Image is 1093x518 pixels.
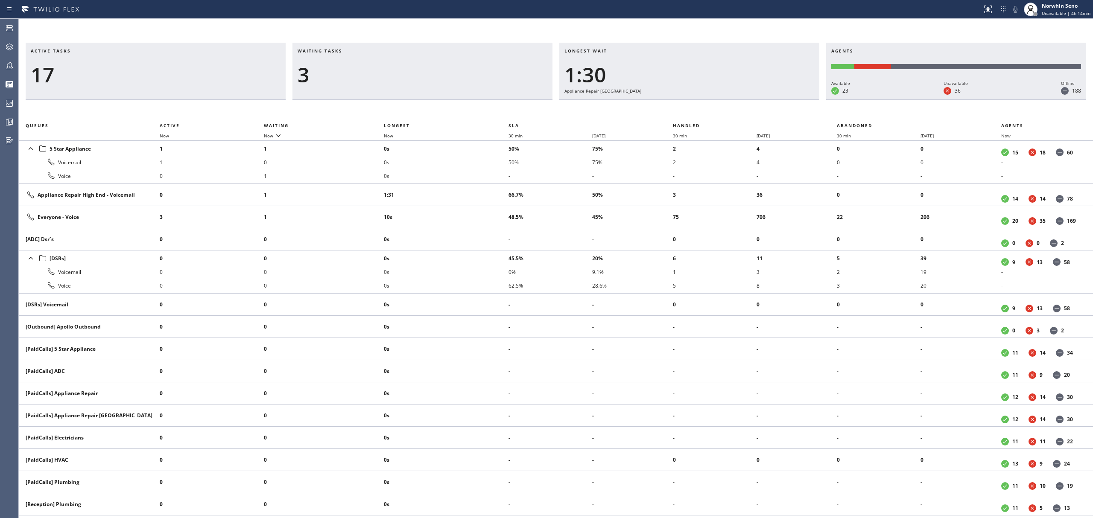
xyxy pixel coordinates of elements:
[831,48,853,54] span: Agents
[1056,148,1064,156] dt: Offline
[673,188,757,202] li: 3
[757,210,837,224] li: 706
[384,251,509,265] li: 0s
[160,475,264,489] li: 0
[1037,239,1040,247] dd: 0
[1012,393,1018,401] dd: 12
[160,387,264,400] li: 0
[1056,438,1064,445] dt: Offline
[26,301,153,308] div: [DSRs] Voicemail
[1012,239,1015,247] dd: 0
[1001,148,1009,156] dt: Available
[564,87,814,95] div: Appliance Repair [GEOGRAPHIC_DATA]
[757,342,837,356] li: -
[1001,265,1083,279] li: -
[1042,10,1090,16] span: Unavailable | 4h 14min
[921,409,1001,422] li: -
[1040,349,1046,356] dd: 14
[592,265,673,279] li: 9.1%
[264,233,384,246] li: 0
[1040,416,1046,423] dd: 14
[384,387,509,400] li: 0s
[592,233,673,246] li: -
[509,188,592,202] li: 66.7%
[592,133,605,139] span: [DATE]
[1026,327,1033,335] dt: Unavailable
[921,453,1001,467] li: 0
[921,155,1001,169] li: 0
[1056,416,1064,423] dt: Offline
[1067,438,1073,445] dd: 22
[160,122,180,128] span: Active
[757,453,837,467] li: 0
[757,233,837,246] li: 0
[837,279,921,292] li: 3
[592,155,673,169] li: 75%
[160,279,264,292] li: 0
[31,48,71,54] span: Active tasks
[921,142,1001,155] li: 0
[1012,349,1018,356] dd: 11
[509,133,523,139] span: 30 min
[1029,148,1036,156] dt: Unavailable
[26,390,153,397] div: [PaidCalls] Appliance Repair
[264,387,384,400] li: 0
[160,251,264,265] li: 0
[757,431,837,445] li: -
[1056,195,1064,203] dt: Offline
[757,142,837,155] li: 4
[26,212,153,222] div: Everyone - Voice
[1012,217,1018,224] dd: 20
[837,431,921,445] li: -
[837,342,921,356] li: -
[1012,149,1018,156] dd: 15
[1040,195,1046,202] dd: 14
[673,364,757,378] li: -
[1001,460,1009,468] dt: Available
[264,133,273,139] span: Now
[921,188,1001,202] li: 0
[26,323,153,330] div: [Outbound] Apollo Outbound
[1040,438,1046,445] dd: 11
[1061,79,1081,87] div: Offline
[1037,259,1043,266] dd: 13
[1029,195,1036,203] dt: Unavailable
[509,251,592,265] li: 45.5%
[26,434,153,441] div: [PaidCalls] Electricians
[1061,239,1064,247] dd: 2
[384,431,509,445] li: 0s
[1053,258,1061,266] dt: Offline
[673,142,757,155] li: 2
[160,188,264,202] li: 0
[384,342,509,356] li: 0s
[1064,460,1070,467] dd: 24
[837,210,921,224] li: 22
[1001,393,1009,401] dt: Available
[1056,393,1064,401] dt: Offline
[1001,438,1009,445] dt: Available
[955,87,961,94] dd: 36
[757,279,837,292] li: 8
[1050,327,1058,335] dt: Offline
[384,409,509,422] li: 0s
[921,133,934,139] span: [DATE]
[921,431,1001,445] li: -
[384,265,509,279] li: 0s
[837,155,921,169] li: 0
[1053,305,1061,312] dt: Offline
[1026,305,1033,312] dt: Unavailable
[509,142,592,155] li: 50%
[509,169,592,183] li: -
[264,320,384,334] li: 0
[384,298,509,311] li: 0s
[264,475,384,489] li: 0
[1001,239,1009,247] dt: Available
[26,236,153,243] div: [ADC] Dsr`s
[673,122,700,128] span: Handled
[384,279,509,292] li: 0s
[1001,349,1009,357] dt: Available
[837,387,921,400] li: -
[264,155,384,169] li: 0
[384,169,509,183] li: 0s
[757,298,837,311] li: 0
